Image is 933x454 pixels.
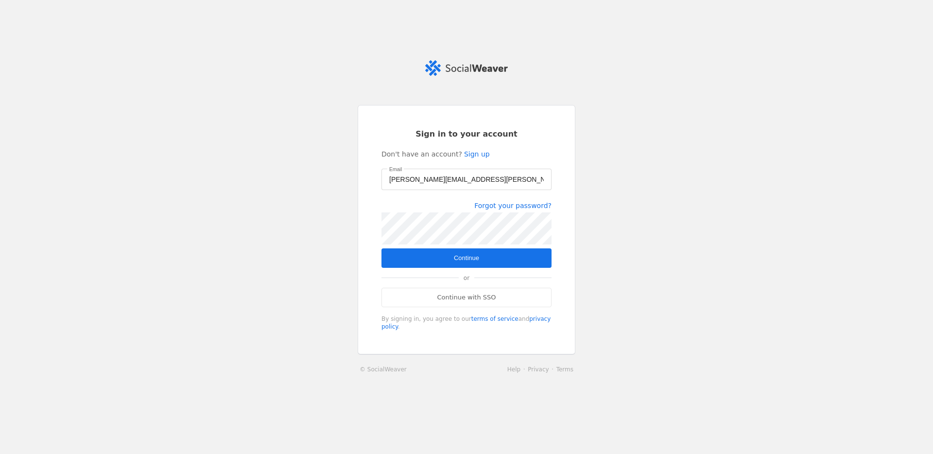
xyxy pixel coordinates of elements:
a: © SocialWeaver [360,365,407,374]
button: Continue [381,248,552,268]
li: · [549,365,556,374]
mat-label: Email [389,165,402,174]
a: Sign up [464,149,490,159]
input: Email [389,174,544,185]
div: By signing in, you agree to our and . [381,315,552,331]
a: Continue with SSO [381,288,552,307]
a: Help [507,366,520,373]
a: Privacy [528,366,549,373]
a: privacy policy [381,315,551,330]
li: · [520,365,528,374]
span: Don't have an account? [381,149,462,159]
a: Forgot your password? [474,202,552,210]
a: Terms [556,366,573,373]
span: Sign in to your account [415,129,518,140]
span: Continue [454,253,479,263]
span: or [459,268,474,288]
a: terms of service [471,315,518,322]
